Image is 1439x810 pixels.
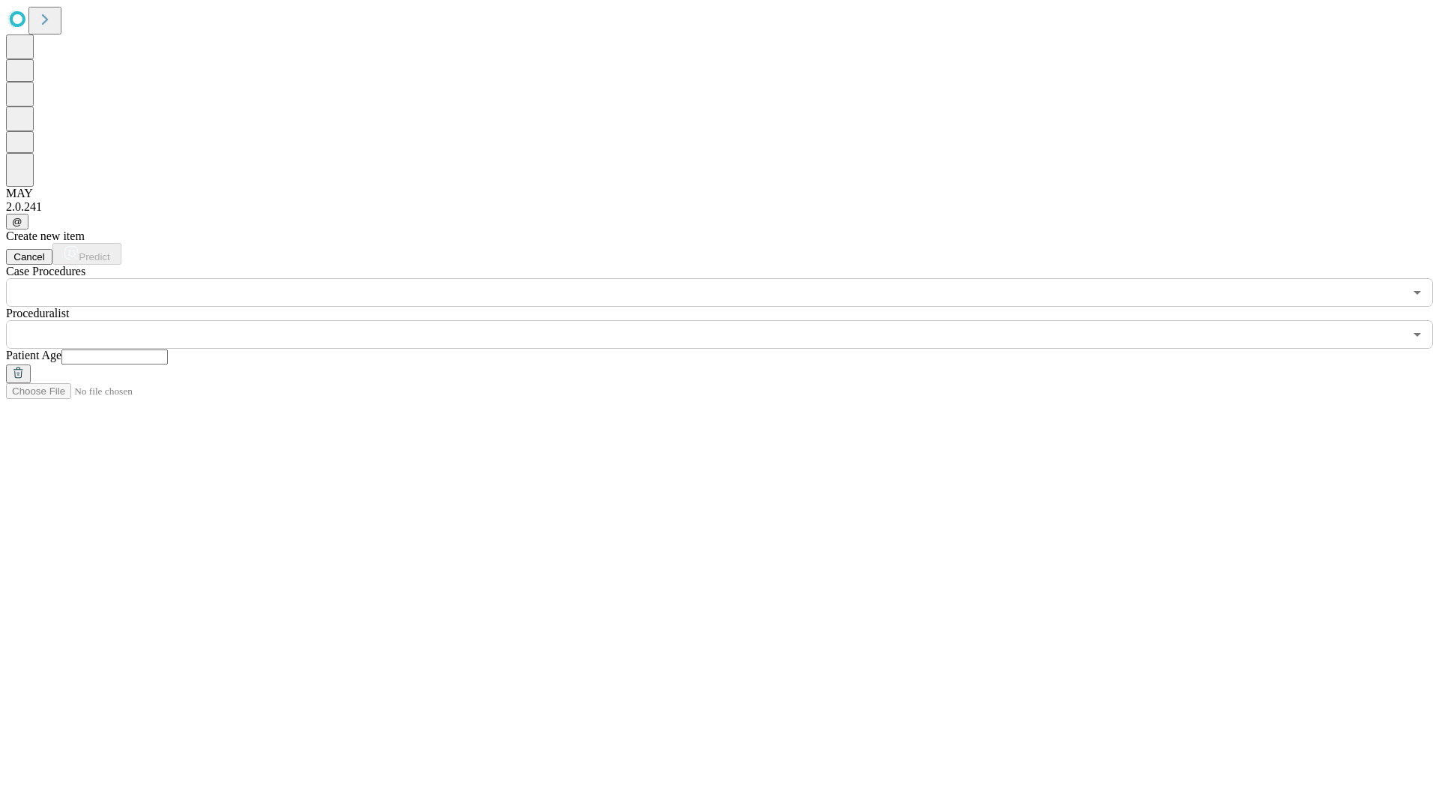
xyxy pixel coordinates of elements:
[52,243,121,265] button: Predict
[13,251,45,262] span: Cancel
[6,249,52,265] button: Cancel
[12,216,22,227] span: @
[6,265,85,277] span: Scheduled Procedure
[6,307,69,319] span: Proceduralist
[6,187,1433,200] div: MAY
[6,214,28,229] button: @
[1407,324,1428,345] button: Open
[79,251,109,262] span: Predict
[6,229,85,242] span: Create new item
[6,200,1433,214] div: 2.0.241
[1407,282,1428,303] button: Open
[6,349,61,361] span: Patient Age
